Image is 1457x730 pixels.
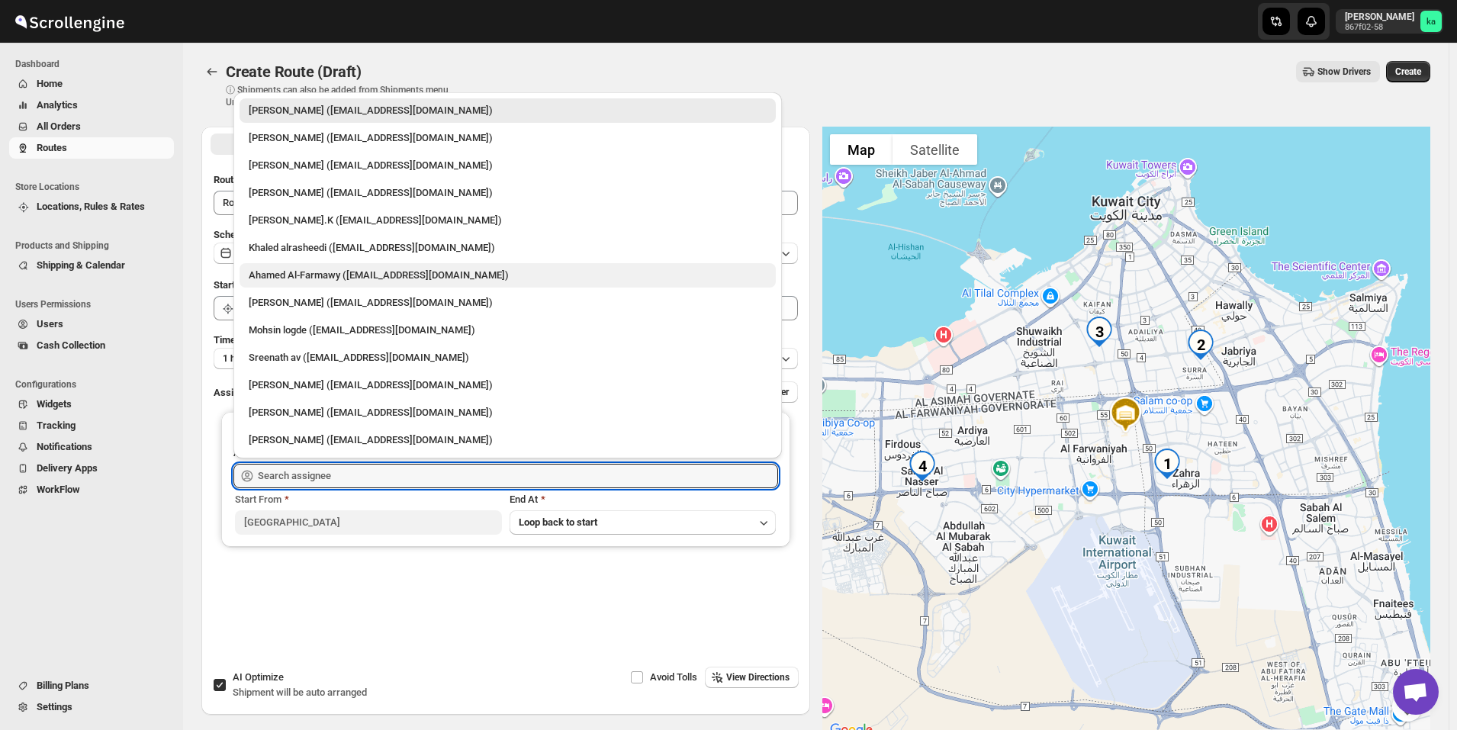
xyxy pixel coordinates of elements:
span: All Orders [37,121,81,132]
button: Show street map [830,134,893,165]
button: Delivery Apps [9,458,174,479]
div: All Route Options [201,160,810,651]
li: Mohameed Ismayil (ismayil22110@gmail.com) [233,150,782,178]
span: Users Permissions [15,298,175,310]
span: Configurations [15,378,175,391]
li: Muhammed Ramees.K (rameesrami2680@gmail.com) [233,205,782,233]
button: Home [9,73,174,95]
span: 1 hour [223,352,249,365]
button: View Directions [705,667,799,688]
button: Routes [201,61,223,82]
button: Widgets [9,394,174,415]
span: Tracking [37,420,76,431]
span: Store Locations [15,181,175,193]
li: Shaibaz Karbari (shaibazkarbari364@gmail.com) [233,425,782,452]
li: Mohsin logde (logdemohsin@gmail.com) [233,315,782,342]
span: Shipping & Calendar [37,259,125,271]
div: [PERSON_NAME].K ([EMAIL_ADDRESS][DOMAIN_NAME]) [249,213,767,228]
span: Create Route (Draft) [226,63,362,81]
li: Mostafa Khalifa (mostafa.khalifa799@gmail.com) [233,123,782,150]
span: Dashboard [15,58,175,70]
span: Assign to [214,387,255,398]
p: 867f02-58 [1345,23,1414,32]
div: Mohsin logde ([EMAIL_ADDRESS][DOMAIN_NAME]) [249,323,767,338]
div: 3 [1078,310,1121,353]
li: Sreenath av (sreenathbhasibhasi@gmail.com) [233,342,782,370]
span: Locations, Rules & Rates [37,201,145,212]
button: WorkFlow [9,479,174,500]
button: 1 hour [214,348,798,369]
li: khaled alrashidi (new.tec.q8@gmail.com) [233,98,782,123]
span: Settings [37,701,72,712]
div: Sreenath av ([EMAIL_ADDRESS][DOMAIN_NAME]) [249,350,767,365]
li: Ahamed Al-Farmawy (m.farmawy510@gmail.com) [233,260,782,288]
span: khaled alrashidi [1420,11,1442,32]
li: Khaled alrasheedi (kthug0q@gmail.com) [233,233,782,260]
button: Show satellite imagery [893,134,977,165]
div: [PERSON_NAME] ([EMAIL_ADDRESS][DOMAIN_NAME]) [249,378,767,393]
button: User menu [1336,9,1443,34]
span: Start Location (Warehouse) [214,279,334,291]
span: Shipment will be auto arranged [233,687,367,698]
button: Routes [9,137,174,159]
span: Routes [37,142,67,153]
span: Widgets [37,398,72,410]
div: [PERSON_NAME] ([EMAIL_ADDRESS][DOMAIN_NAME]) [249,103,767,118]
span: Cash Collection [37,339,105,351]
span: Add More Driver [722,386,789,398]
div: 4 [901,445,944,487]
button: Map camera controls [1392,691,1423,722]
div: [PERSON_NAME] ([EMAIL_ADDRESS][DOMAIN_NAME]) [249,405,767,420]
div: 2 [1179,323,1222,366]
a: Open chat [1393,669,1439,715]
span: Billing Plans [37,680,89,691]
button: Locations, Rules & Rates [9,196,174,217]
div: [PERSON_NAME] ([EMAIL_ADDRESS][DOMAIN_NAME]) [249,295,767,310]
button: Loop back to start [510,510,777,535]
button: Show Drivers [1296,61,1380,82]
img: ScrollEngine [12,2,127,40]
button: Cash Collection [9,335,174,356]
input: Search assignee [258,464,778,488]
div: Khaled alrasheedi ([EMAIL_ADDRESS][DOMAIN_NAME]) [249,240,767,256]
button: All Route Options [211,133,504,155]
span: Avoid Tolls [650,671,697,683]
span: Time Per Stop [214,334,275,346]
span: Home [37,78,63,89]
span: AI Optimize [233,671,284,683]
p: [PERSON_NAME] [1345,11,1414,23]
span: Create [1395,66,1421,78]
span: Start From [235,494,281,505]
div: Ahamed Al-Farmawy ([EMAIL_ADDRESS][DOMAIN_NAME]) [249,268,767,283]
span: Notifications [37,441,92,452]
button: Create [1386,61,1430,82]
span: Users [37,318,63,330]
div: [PERSON_NAME] ([EMAIL_ADDRESS][DOMAIN_NAME]) [249,158,767,173]
li: Mohammed faizan (fs3453480@gmail.com) [233,397,782,425]
span: Products and Shipping [15,240,175,252]
button: Settings [9,696,174,718]
button: Shipping & Calendar [9,255,174,276]
text: ka [1426,17,1436,27]
span: Scheduled for [214,229,275,240]
input: Eg: Bengaluru Route [214,191,798,215]
span: Analytics [37,99,78,111]
div: [PERSON_NAME] ([EMAIL_ADDRESS][DOMAIN_NAME]) [249,433,767,448]
span: Delivery Apps [37,462,98,474]
li: shadi mouhamed (shadi.mouhamed2@gmail.com) [233,178,782,205]
button: Tracking [9,415,174,436]
li: Mohammad Tanweer Alam (mdt8642@gmail.com) [233,288,782,315]
button: Analytics [9,95,174,116]
button: Users [9,314,174,335]
button: Billing Plans [9,675,174,696]
div: [PERSON_NAME] ([EMAIL_ADDRESS][DOMAIN_NAME]) [249,185,767,201]
span: Show Drivers [1317,66,1371,78]
div: 1 [1146,442,1188,485]
div: End At [510,492,777,507]
button: Thu Sep 04 2025|[DATE] [214,243,798,264]
div: [PERSON_NAME] ([EMAIL_ADDRESS][DOMAIN_NAME]) [249,130,767,146]
li: Mohammad chand (mohdqabid@gmail.com) [233,370,782,397]
button: Notifications [9,436,174,458]
span: WorkFlow [37,484,80,495]
span: Loop back to start [519,516,597,528]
